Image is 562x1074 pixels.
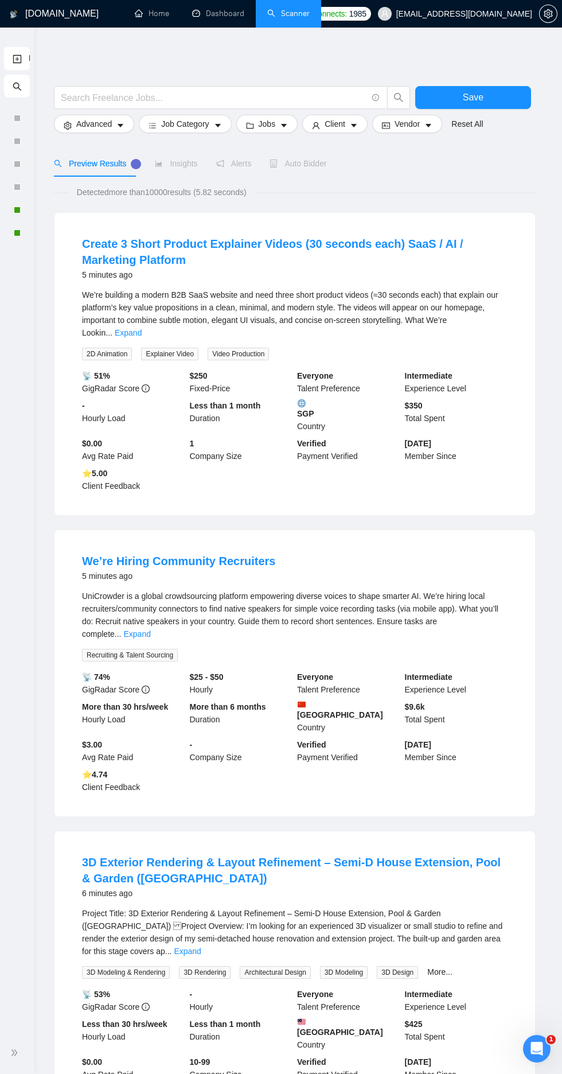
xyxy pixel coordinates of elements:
div: Experience Level [403,369,510,395]
div: Avg Rate Paid [80,437,188,462]
span: bars [149,121,157,130]
span: info-circle [142,1003,150,1011]
span: Video Production [208,348,269,360]
span: caret-down [424,121,432,130]
span: notification [216,159,224,168]
div: Hourly Load [80,399,188,433]
b: $0.00 [82,439,102,448]
span: ... [165,947,172,956]
b: [DATE] [405,439,431,448]
div: Duration [188,701,295,734]
span: Recruiting & Talent Sourcing [82,649,178,661]
div: Country [295,1018,403,1051]
div: GigRadar Score [80,369,188,395]
div: Payment Verified [295,437,403,462]
b: $0.00 [82,1057,102,1067]
b: - [82,401,85,410]
b: 📡 51% [82,371,110,380]
a: homeHome [135,9,169,18]
span: area-chart [155,159,163,168]
div: Duration [188,1018,295,1051]
a: New Scanner [13,47,22,71]
span: double-right [10,1047,22,1059]
div: We’re building a modern B2B SaaS website and need three short product videos (≈30 seconds each) t... [82,289,508,339]
b: ⭐️ 4.74 [82,770,107,779]
b: $ 425 [405,1019,423,1029]
span: info-circle [142,384,150,392]
span: Project Title: 3D Exterior Rendering & Layout Refinement – Semi-D House Extension, Pool & Garden ... [82,909,502,956]
div: Total Spent [403,701,510,734]
a: setting [539,9,557,18]
span: idcard [382,121,390,130]
a: Expand [174,947,201,956]
a: Expand [123,629,150,639]
span: folder [246,121,254,130]
div: 5 minutes ago [82,268,508,282]
b: [DATE] [405,740,431,749]
b: Everyone [297,371,333,380]
span: caret-down [280,121,288,130]
img: 🌐 [298,399,306,407]
b: $ 9.6k [405,702,425,711]
a: dashboardDashboard [192,9,244,18]
b: Intermediate [405,990,452,999]
span: 1 [547,1035,556,1044]
button: folderJobscaret-down [236,115,298,133]
div: Country [295,399,403,433]
div: GigRadar Score [80,988,188,1013]
div: Payment Verified [295,738,403,764]
span: Jobs [259,118,276,130]
span: Insights [155,159,197,168]
b: Everyone [297,990,333,999]
div: Project Title: 3D Exterior Rendering & Layout Refinement – Semi-D House Extension, Pool & Garden ... [82,907,508,958]
span: robot [270,159,278,168]
div: Company Size [188,738,295,764]
a: More... [427,967,452,976]
span: Job Category [161,118,209,130]
span: Explainer Video [141,348,198,360]
div: Fixed-Price [188,369,295,395]
b: [DATE] [405,1057,431,1067]
div: Talent Preference [295,988,403,1013]
span: setting [64,121,72,130]
span: We’re building a modern B2B SaaS website and need three short product videos (≈30 seconds each) t... [82,290,498,337]
span: Preview Results [54,159,136,168]
span: Client [325,118,345,130]
b: Verified [297,1057,326,1067]
b: Less than 1 month [190,1019,261,1029]
b: SGP [297,399,400,418]
span: info-circle [372,94,380,102]
b: - [190,740,193,749]
span: caret-down [214,121,222,130]
span: 3D Rendering [179,966,231,979]
span: info-circle [142,686,150,694]
div: 5 minutes ago [82,569,275,583]
button: barsJob Categorycaret-down [139,115,231,133]
div: Hourly Load [80,701,188,734]
b: $3.00 [82,740,102,749]
span: Alerts [216,159,252,168]
div: Duration [188,399,295,433]
button: Save [415,86,531,109]
img: 🇲🇾 [298,1018,306,1026]
span: Auto Bidder [270,159,326,168]
div: UniCrowder is a global crowdsourcing platform empowering diverse voices to shape smarter AI. We’r... [82,590,508,640]
span: caret-down [350,121,358,130]
b: Less than 30 hrs/week [82,1019,167,1029]
b: More than 30 hrs/week [82,702,168,711]
button: settingAdvancedcaret-down [54,115,134,133]
b: 📡 74% [82,672,110,682]
span: 3D Design [377,966,418,979]
b: 📡 53% [82,990,110,999]
div: Experience Level [403,671,510,696]
iframe: Intercom live chat [523,1035,551,1063]
div: Avg Rate Paid [80,738,188,764]
span: search [388,92,409,103]
a: We’re Hiring Community Recruiters [82,555,275,567]
b: Less than 1 month [190,401,261,410]
div: Member Since [403,437,510,462]
a: Create 3 Short Product Explainer Videos (30 seconds each) SaaS / AI / Marketing Platform [82,238,463,266]
b: Intermediate [405,672,452,682]
b: 1 [190,439,194,448]
b: Everyone [297,672,333,682]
